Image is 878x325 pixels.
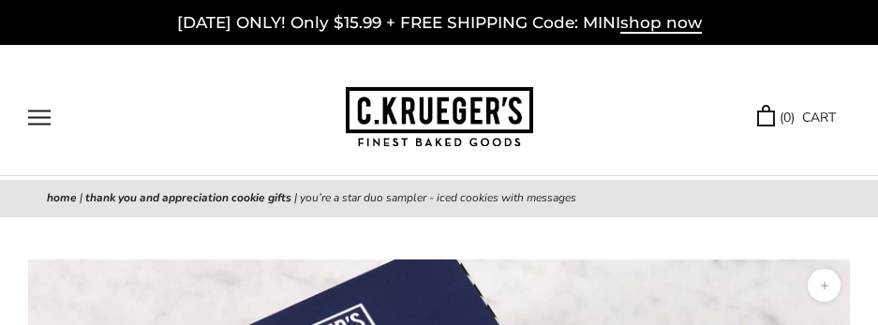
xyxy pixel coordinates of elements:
[808,269,841,302] button: Zoom
[177,13,702,34] a: [DATE] ONLY! Only $15.99 + FREE SHIPPING Code: MINIshop now
[294,190,297,205] span: |
[620,13,702,34] span: shop now
[47,189,831,208] nav: breadcrumbs
[47,190,77,205] a: Home
[85,190,291,205] a: Thank You and Appreciation Cookie Gifts
[300,190,576,205] span: You’re a Star Duo Sampler - Iced Cookies with Messages
[80,190,82,205] span: |
[346,87,533,148] img: C.KRUEGER'S
[757,107,836,128] a: (0) CART
[28,110,51,126] button: Open navigation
